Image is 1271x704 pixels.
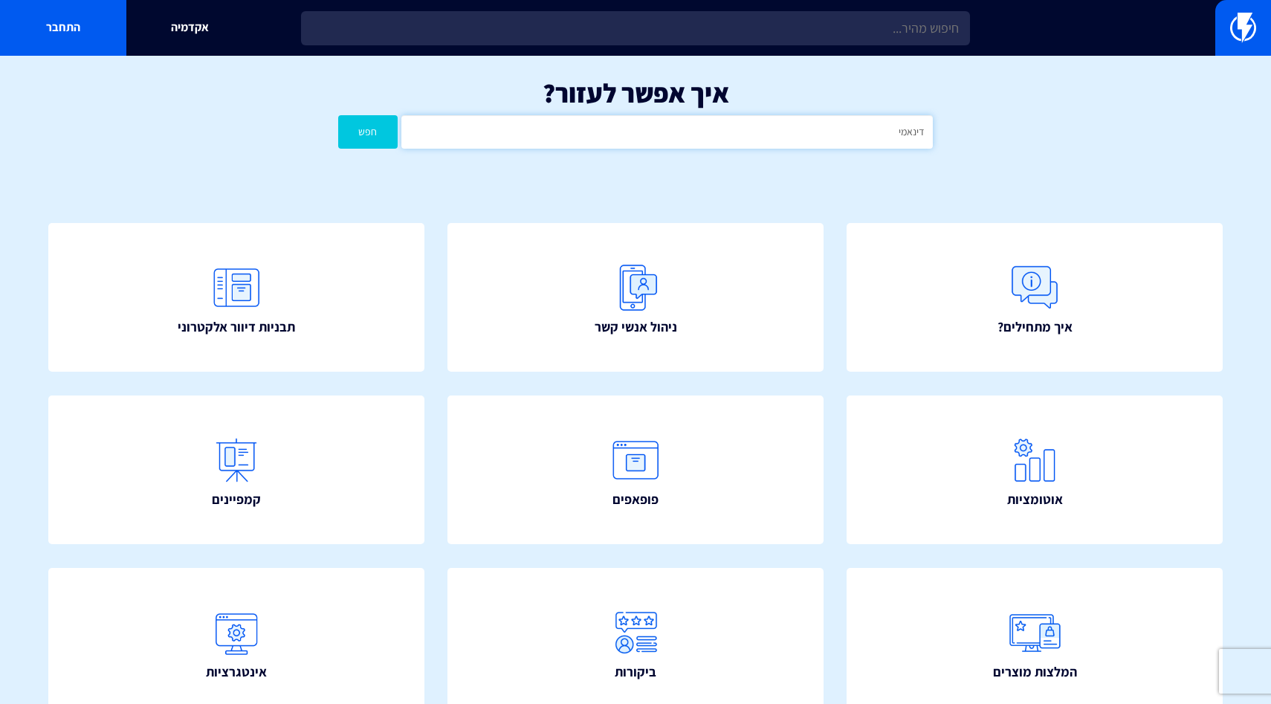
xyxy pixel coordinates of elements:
span: המלצות מוצרים [993,662,1077,682]
span: ניהול אנשי קשר [595,317,677,337]
span: איך מתחילים? [997,317,1073,337]
h1: איך אפשר לעזור? [22,78,1249,108]
span: קמפיינים [212,490,261,509]
span: פופאפים [612,490,659,509]
input: חיפוש [401,115,933,149]
a: פופאפים [447,395,824,544]
a: קמפיינים [48,395,424,544]
a: איך מתחילים? [847,223,1223,372]
input: חיפוש מהיר... [301,11,970,45]
a: תבניות דיוור אלקטרוני [48,223,424,372]
span: אוטומציות [1007,490,1063,509]
a: ניהול אנשי קשר [447,223,824,372]
span: אינטגרציות [206,662,267,682]
span: ביקורות [615,662,656,682]
span: תבניות דיוור אלקטרוני [178,317,295,337]
a: אוטומציות [847,395,1223,544]
button: חפש [338,115,398,149]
